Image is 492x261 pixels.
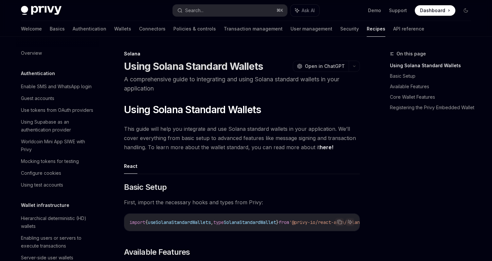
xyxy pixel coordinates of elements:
span: from [279,219,289,225]
span: useSolanaStandardWallets [148,219,211,225]
a: Enabling users or servers to execute transactions [16,232,99,252]
div: Enable SMS and WhatsApp login [21,83,92,90]
span: Dashboard [420,7,445,14]
div: Use tokens from OAuth providers [21,106,93,114]
span: { [145,219,148,225]
a: Dashboard [415,5,455,16]
span: import [130,219,145,225]
span: Available Features [124,247,190,257]
a: Enable SMS and WhatsApp login [16,81,99,92]
a: Basic Setup [390,71,476,81]
div: Mocking tokens for testing [21,157,79,165]
a: API reference [393,21,424,37]
a: Mocking tokens for testing [16,155,99,167]
span: type [213,219,224,225]
a: Use tokens from OAuth providers [16,104,99,116]
div: Configure cookies [21,169,61,177]
a: here! [320,144,333,151]
span: Using Solana Standard Wallets [124,104,261,115]
a: Worldcoin Mini App SIWE with Privy [16,136,99,155]
a: Core Wallet Features [390,92,476,102]
span: This guide will help you integrate and use Solana standard wallets in your application. We’ll cov... [124,124,360,152]
span: '@privy-io/react-auth/solana' [289,219,365,225]
span: SolanaStandardWallet [224,219,276,225]
span: , [211,219,213,225]
div: Solana [124,50,360,57]
a: Overview [16,47,99,59]
span: ⌘ K [276,8,283,13]
span: Open in ChatGPT [305,63,345,70]
img: dark logo [21,6,61,15]
h5: Authentication [21,70,55,77]
a: Support [389,7,407,14]
a: Policies & controls [173,21,216,37]
a: User management [290,21,332,37]
a: Authentication [73,21,106,37]
a: Using test accounts [16,179,99,191]
span: First, import the necessary hooks and types from Privy: [124,198,360,207]
button: Ask AI [346,218,354,226]
a: Recipes [367,21,385,37]
a: Transaction management [224,21,283,37]
div: Overview [21,49,42,57]
a: Connectors [139,21,166,37]
h5: Wallet infrastructure [21,201,69,209]
div: Guest accounts [21,94,54,102]
button: Ask AI [290,5,319,16]
div: Enabling users or servers to execute transactions [21,234,96,250]
div: Worldcoin Mini App SIWE with Privy [21,138,96,153]
span: Basic Setup [124,182,167,192]
button: Copy the contents from the code block [335,218,344,226]
div: Using Supabase as an authentication provider [21,118,96,134]
div: Using test accounts [21,181,63,189]
div: Hierarchical deterministic (HD) wallets [21,214,96,230]
button: Toggle dark mode [461,5,471,16]
span: On this page [396,50,426,58]
a: Registering the Privy Embedded Wallet [390,102,476,113]
span: } [276,219,279,225]
a: Basics [50,21,65,37]
button: Open in ChatGPT [293,61,349,72]
button: Search...⌘K [173,5,287,16]
a: Available Features [390,81,476,92]
a: Wallets [114,21,131,37]
a: Welcome [21,21,42,37]
div: Search... [185,7,203,14]
a: Demo [368,7,381,14]
a: Hierarchical deterministic (HD) wallets [16,212,99,232]
h1: Using Solana Standard Wallets [124,60,263,72]
a: Guest accounts [16,92,99,104]
a: Using Supabase as an authentication provider [16,116,99,136]
p: A comprehensive guide to integrating and using Solana standard wallets in your application [124,75,360,93]
a: Configure cookies [16,167,99,179]
button: React [124,158,137,174]
span: Ask AI [302,7,315,14]
a: Using Solana Standard Wallets [390,60,476,71]
a: Security [340,21,359,37]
